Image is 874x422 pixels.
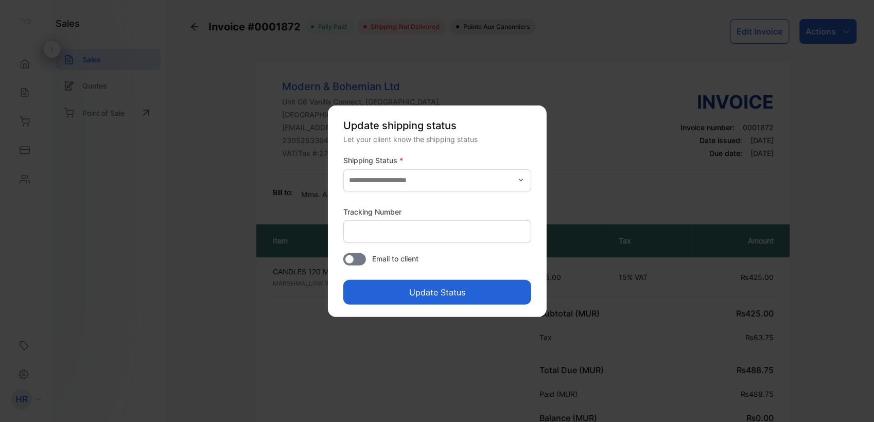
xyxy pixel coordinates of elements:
[343,155,531,166] label: Shipping Status
[343,134,531,145] div: Let your client know the shipping status
[343,279,531,304] button: Update Status
[343,206,401,217] label: Tracking Number
[372,253,418,263] span: Email to client
[343,118,531,133] p: Update shipping status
